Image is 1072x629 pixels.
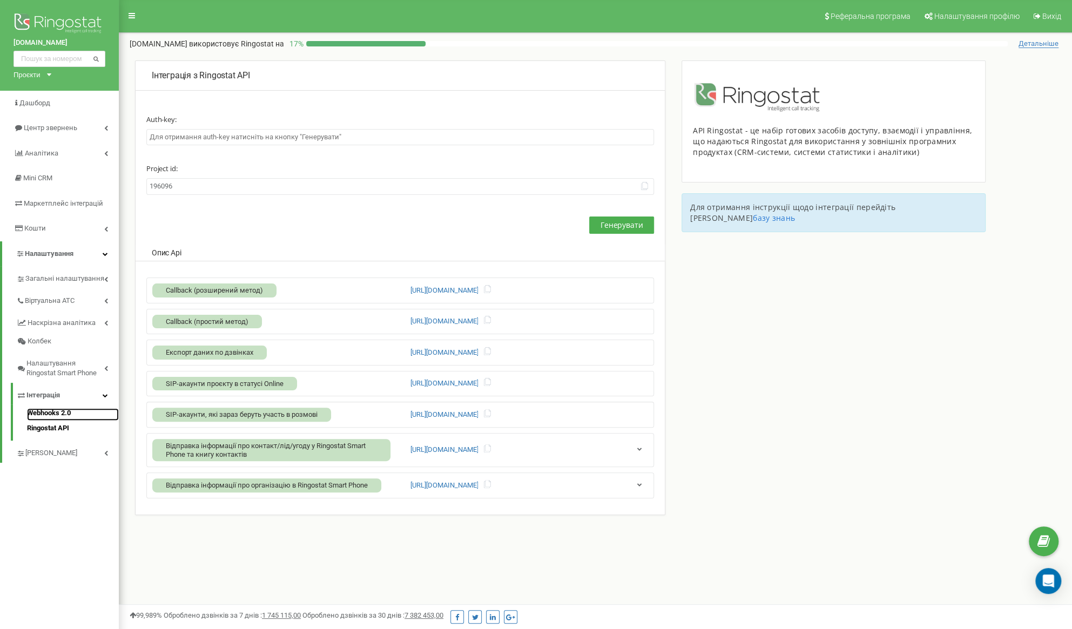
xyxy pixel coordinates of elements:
[24,224,46,232] span: Кошти
[26,359,104,378] span: Налаштування Ringostat Smart Phone
[27,421,119,434] a: Ringostat API
[1019,39,1058,48] span: Детальніше
[284,38,306,49] p: 17 %
[14,11,105,38] img: Ringostat logo
[14,70,41,80] div: Проєкти
[16,383,119,405] a: Інтеграція
[166,286,263,294] span: Callback (розширений метод)
[410,286,478,296] a: [URL][DOMAIN_NAME]
[410,378,478,389] a: [URL][DOMAIN_NAME]
[25,149,58,157] span: Аналiтика
[404,611,443,619] u: 7 382 453,00
[410,410,478,420] a: [URL][DOMAIN_NAME]
[146,107,654,126] label: Auth-key:
[152,70,649,82] p: Інтеграція з Ringostat API
[166,348,253,356] span: Експорт даних по дзвінках
[26,390,60,401] span: Інтеграція
[14,51,105,67] input: Пошук за номером
[166,317,248,326] span: Callback (простий метод)
[25,249,73,258] span: Налаштування
[262,611,301,619] u: 1 745 115,00
[24,124,77,132] span: Центр звернень
[16,288,119,310] a: Віртуальна АТС
[693,125,974,158] div: API Ringostat - це набір готових засобів доступу, взаємодії і управління, що надаються Ringostat ...
[410,445,478,455] a: [URL][DOMAIN_NAME]
[27,408,119,421] a: Webhooks 2.0
[166,481,368,489] span: Відправка інформації про організацію в Ringostat Smart Phone
[28,318,96,328] span: Наскрізна аналітика
[16,351,119,383] a: Налаштування Ringostat Smart Phone
[25,274,104,284] span: Загальні налаштування
[166,442,366,458] span: Відправка інформації про контакт/лід/угоду у Ringostat Smart Phone та книгу контактів
[2,241,119,267] a: Налаштування
[1042,12,1061,21] span: Вихід
[589,217,654,234] button: Генерувати
[410,316,478,327] a: [URL][DOMAIN_NAME]
[164,611,301,619] span: Оброблено дзвінків за 7 днів :
[601,220,643,230] span: Генерувати
[130,38,284,49] p: [DOMAIN_NAME]
[16,332,119,351] a: Колбек
[693,83,825,112] img: image
[302,611,443,619] span: Оброблено дзвінків за 30 днів :
[14,38,105,48] a: [DOMAIN_NAME]
[152,248,181,257] span: Опис Api
[23,174,52,182] span: Mini CRM
[16,441,119,463] a: [PERSON_NAME]
[25,448,77,458] span: [PERSON_NAME]
[19,99,50,107] span: Дашборд
[753,213,795,223] a: базу знань
[189,39,284,48] span: використовує Ringostat на
[146,156,654,175] label: Project id:
[146,129,654,146] input: Для отримання auth-key натисніть на кнопку "Генерувати"
[1035,568,1061,594] div: Open Intercom Messenger
[166,410,318,418] span: SIP-акаунти, які зараз беруть участь в розмові
[831,12,911,21] span: Реферальна програма
[934,12,1020,21] span: Налаштування профілю
[130,611,162,619] span: 99,989%
[28,336,51,347] span: Колбек
[166,380,284,388] span: SIP-акаунти проєкту в статусі Online
[410,481,478,491] a: [URL][DOMAIN_NAME]
[16,310,119,333] a: Наскрізна аналітика
[25,296,75,306] span: Віртуальна АТС
[16,266,119,288] a: Загальні налаштування
[410,348,478,358] a: [URL][DOMAIN_NAME]
[24,199,103,207] span: Маркетплейс інтеграцій
[690,202,977,224] p: Для отримання інструкції щодо інтеграції перейдіть [PERSON_NAME]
